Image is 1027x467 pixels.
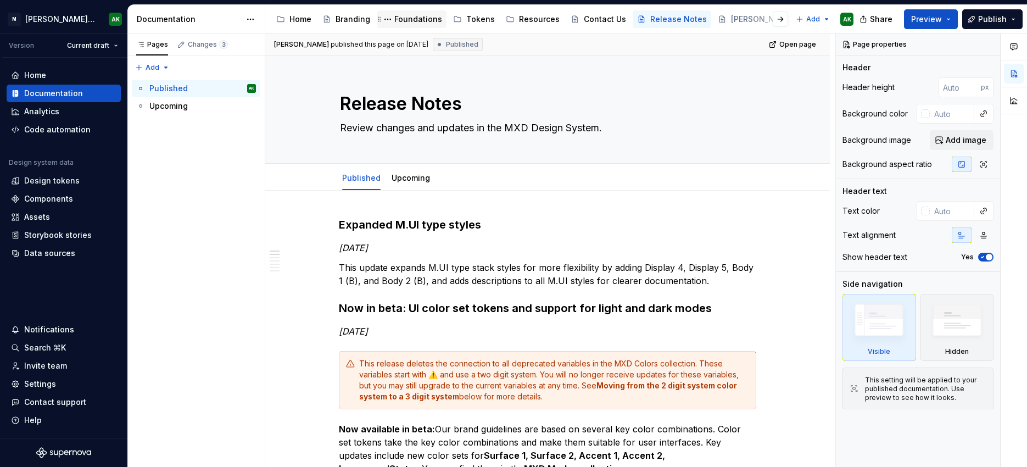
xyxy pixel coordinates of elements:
[25,14,96,25] div: [PERSON_NAME] Design System
[7,85,121,102] a: Documentation
[854,9,900,29] button: Share
[149,101,188,112] div: Upcoming
[779,40,816,49] span: Open page
[274,40,329,49] span: [PERSON_NAME]
[792,12,834,27] button: Add
[8,13,21,26] div: M
[7,339,121,357] button: Search ⌘K
[24,175,80,186] div: Design tokens
[946,135,986,146] span: Add image
[920,294,994,361] div: Hidden
[650,14,707,25] div: Release Notes
[961,253,974,262] label: Yes
[111,15,120,24] div: AK
[9,41,34,50] div: Version
[842,108,908,119] div: Background color
[62,38,123,53] button: Current draft
[842,294,916,361] div: Visible
[7,412,121,429] button: Help
[842,62,870,73] div: Header
[962,9,1023,29] button: Publish
[272,10,316,28] a: Home
[146,63,159,72] span: Add
[7,208,121,226] a: Assets
[7,226,121,244] a: Storybook stories
[584,14,626,25] div: Contact Us
[24,379,56,390] div: Settings
[842,279,903,290] div: Side navigation
[766,37,821,52] a: Open page
[339,217,756,232] h3: Expanded M.UI type styles
[7,103,121,120] a: Analytics
[136,40,168,49] div: Pages
[188,40,228,49] div: Changes
[149,83,188,94] div: Published
[7,190,121,208] a: Components
[978,14,1007,25] span: Publish
[272,8,790,30] div: Page tree
[24,88,83,99] div: Documentation
[24,70,46,81] div: Home
[466,14,495,25] div: Tokens
[249,83,254,94] div: AK
[137,14,241,25] div: Documentation
[868,347,890,356] div: Visible
[339,424,435,435] strong: Now available in beta:
[633,10,711,28] a: Release Notes
[331,40,428,49] div: published this page on [DATE]
[842,82,895,93] div: Header height
[519,14,560,25] div: Resources
[289,14,311,25] div: Home
[24,415,42,426] div: Help
[338,166,385,189] div: Published
[566,10,630,28] a: Contact Us
[339,301,756,316] h3: Now in beta: UI color set tokens and support for light and dark modes
[9,158,74,167] div: Design system data
[930,201,974,221] input: Auto
[7,375,121,393] a: Settings
[219,40,228,49] span: 3
[339,326,368,337] em: [DATE]
[446,40,478,49] span: Published
[339,242,368,253] em: [DATE]
[342,173,381,182] a: Published
[24,248,75,259] div: Data sources
[359,358,749,402] div: This release deletes the connection to all deprecated variables in the MXD Colors collection. The...
[842,205,880,216] div: Text color
[930,130,993,150] button: Add image
[7,393,121,411] button: Contact support
[377,10,446,28] a: Foundations
[24,324,74,335] div: Notifications
[842,186,887,197] div: Header text
[36,447,91,458] svg: Supernova Logo
[911,14,942,25] span: Preview
[870,14,892,25] span: Share
[865,376,986,402] div: This setting will be applied to your published documentation. Use preview to see how it looks.
[843,15,851,24] div: AK
[338,119,753,137] textarea: Review changes and updates in the MXD Design System.
[67,41,109,50] span: Current draft
[939,77,981,97] input: Auto
[806,15,820,24] span: Add
[930,104,974,124] input: Auto
[449,10,499,28] a: Tokens
[842,230,896,241] div: Text alignment
[7,172,121,190] a: Design tokens
[7,66,121,84] a: Home
[7,357,121,375] a: Invite team
[24,397,86,408] div: Contact support
[24,342,66,353] div: Search ⌘K
[394,14,442,25] div: Foundations
[338,91,753,117] textarea: Release Notes
[24,124,91,135] div: Code automation
[339,261,756,287] p: This update expands M.UI type stack styles for more flexibility by adding Display 4, Display 5, B...
[132,97,260,115] a: Upcoming
[24,230,92,241] div: Storybook stories
[981,83,989,92] p: px
[842,135,911,146] div: Background image
[132,60,173,75] button: Add
[842,252,907,263] div: Show header text
[132,80,260,115] div: Page tree
[501,10,564,28] a: Resources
